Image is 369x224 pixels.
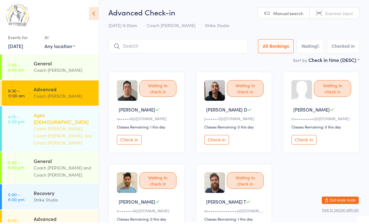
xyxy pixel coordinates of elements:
[6,5,29,28] img: Strike Studio
[139,174,176,190] div: Waiting to check in
[8,64,24,74] time: 7:00 - 8:00 am
[34,94,93,101] div: Coach [PERSON_NAME]
[327,41,359,55] button: Checked in
[308,58,359,65] div: Check in time (DESC)
[227,82,264,98] div: Waiting to check in
[322,198,359,206] button: Exit kiosk mode
[293,59,307,65] label: Sort by
[322,210,359,214] button: how to secure with pin
[273,12,303,18] span: Manual search
[45,44,75,51] div: Any location
[139,82,176,98] div: Waiting to check in
[34,159,93,166] div: General
[34,68,93,75] div: Coach [PERSON_NAME]
[45,34,75,44] div: At
[297,41,324,55] button: Waiting5
[34,191,93,198] div: Recovery
[34,217,93,224] div: Advanced
[34,87,93,94] div: Advanced
[291,117,353,123] div: m••••••••••2@[DOMAIN_NAME]
[314,82,351,98] div: Waiting to check in
[204,82,225,102] img: image1718609087.png
[2,56,99,81] a: 7:00 -8:00 amGeneralCoach [PERSON_NAME]
[108,9,359,19] h2: Advanced Check-in
[8,193,24,203] time: 5:00 - 6:00 pm
[8,44,23,51] a: [DATE]
[34,127,93,148] div: Coach [PERSON_NAME], Coach [PERSON_NAME], and Coach [PERSON_NAME]
[204,218,266,223] div: Classes Remaining: 1 this day
[34,198,93,205] div: Strike Studio
[34,61,93,68] div: General
[204,174,225,194] img: image1704866818.png
[2,108,99,153] a: 4:15 -5:00 pmAges [DEMOGRAPHIC_DATA]Coach [PERSON_NAME], Coach [PERSON_NAME], and Coach [PERSON_N...
[117,117,178,123] div: a••••••9@[DOMAIN_NAME]
[291,126,353,131] div: Classes Remaining: 0 this day
[204,126,266,131] div: Classes Remaining: 0 this day
[204,117,266,123] div: J•••••••3@[DOMAIN_NAME]
[258,41,294,55] button: All Bookings
[206,200,246,206] span: [PERSON_NAME] T
[34,166,93,180] div: Coach [PERSON_NAME] and Coach [PERSON_NAME]
[204,136,229,146] button: Check in
[227,174,264,190] div: Waiting to check in
[8,116,24,125] time: 4:15 - 5:00 pm
[2,186,99,211] a: 5:00 -6:00 pmRecoveryStrike Studio
[8,90,25,100] time: 9:30 - 11:00 am
[117,218,178,223] div: Classes Remaining: 0 this day
[117,174,138,194] img: image1703232898.png
[108,41,248,55] input: Search
[34,113,93,127] div: Ages [DEMOGRAPHIC_DATA]
[8,34,38,44] div: Events for
[317,45,320,50] div: 5
[204,210,266,215] div: w••••••••••••••••y@[DOMAIN_NAME]
[119,200,155,206] span: [PERSON_NAME]
[2,82,99,107] a: 9:30 -11:00 amAdvancedCoach [PERSON_NAME]
[119,108,155,114] span: [PERSON_NAME]
[108,24,137,30] span: [DATE] 9:30am
[8,161,24,171] time: 5:00 - 6:00 pm
[147,24,195,30] span: Coach [PERSON_NAME]
[2,154,99,185] a: 5:00 -6:00 pmGeneralCoach [PERSON_NAME] and Coach [PERSON_NAME]
[325,12,353,18] span: Scanner input
[206,108,247,114] span: [PERSON_NAME] D
[293,108,330,114] span: [PERSON_NAME]
[117,136,142,146] button: Check in
[117,82,138,102] img: image1703225102.png
[205,24,229,30] span: Strike Studio
[117,126,178,131] div: Classes Remaining: 1 this day
[117,210,178,215] div: t••••••••9@[DOMAIN_NAME]
[291,136,316,146] button: Check in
